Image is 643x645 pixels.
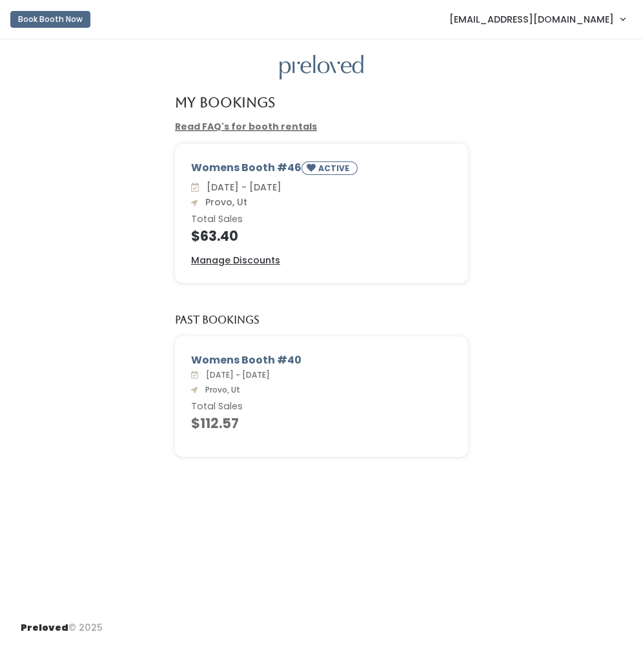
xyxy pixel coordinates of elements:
div: © 2025 [21,611,103,635]
h4: $63.40 [191,229,452,243]
h4: My Bookings [175,95,275,110]
div: Womens Booth #40 [191,353,452,368]
button: Book Booth Now [10,11,90,28]
div: Womens Booth #46 [191,160,452,180]
span: Provo, Ut [200,196,247,209]
span: [EMAIL_ADDRESS][DOMAIN_NAME] [449,12,614,26]
h4: $112.57 [191,416,452,431]
h6: Total Sales [191,214,452,225]
a: Book Booth Now [10,5,90,34]
a: [EMAIL_ADDRESS][DOMAIN_NAME] [436,5,638,33]
span: Preloved [21,621,68,634]
span: [DATE] - [DATE] [201,181,281,194]
a: Manage Discounts [191,254,280,267]
h5: Past Bookings [175,314,260,326]
small: ACTIVE [318,163,352,174]
h6: Total Sales [191,402,452,412]
img: preloved logo [280,55,363,80]
a: Read FAQ's for booth rentals [175,120,317,133]
span: [DATE] - [DATE] [201,369,270,380]
span: Provo, Ut [200,384,240,395]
